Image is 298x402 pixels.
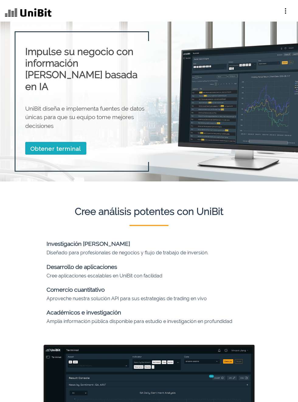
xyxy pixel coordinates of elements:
font: Diseñado para profesionales de negocios y flujo de trabajo de inversión. [47,250,208,256]
font: Investigación [PERSON_NAME] [47,240,130,247]
font: Académicos e investigación [47,309,121,316]
font: Amplia información pública disponible para estudio e investigación en profundidad [47,318,232,324]
font: UniBit diseña e implementa fuentes de datos únicas para que su equipo tome mejores decisiones [25,105,144,129]
font: Desarrollo de aplicaciones [47,263,117,270]
font: Cree aplicaciones escalables en UniBit con facilidad [47,273,162,279]
font: Cree análisis potentes con UniBit [75,206,223,217]
img: Logotipo de UniBit [5,7,52,19]
font: Comercio cuantitativo [47,286,105,293]
font: Obtener terminal [30,145,81,152]
a: Obtener terminal [25,142,86,154]
font: Impulse su negocio con información [PERSON_NAME] basada en IA [25,46,137,92]
iframe: Drift Widget Chat Controller [268,372,291,395]
font: Aproveche nuestra solución API para sus estrategias de trading en vivo [47,296,207,301]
